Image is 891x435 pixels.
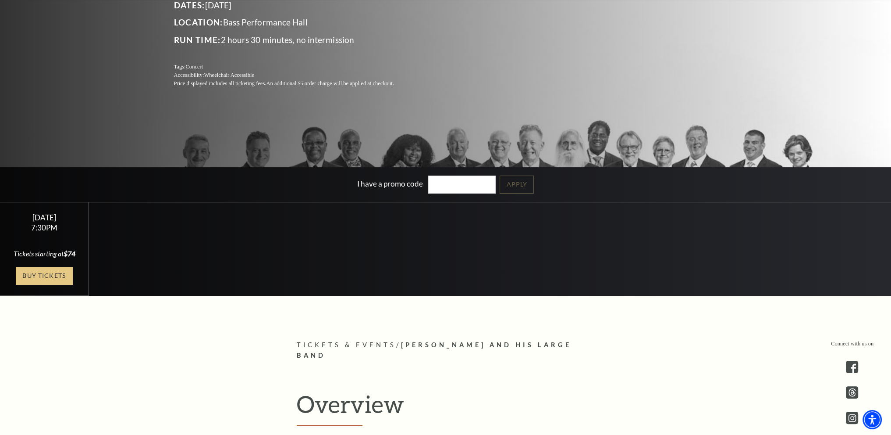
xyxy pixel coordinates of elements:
[297,341,572,360] span: [PERSON_NAME] and his Large Band
[297,390,595,426] h2: Overview
[185,64,203,70] span: Concert
[174,35,221,45] span: Run Time:
[11,213,78,222] div: [DATE]
[174,15,415,29] p: Bass Performance Hall
[297,341,396,349] span: Tickets & Events
[357,179,423,188] label: I have a promo code
[831,340,873,348] p: Connect with us on
[11,249,78,259] div: Tickets starting at
[266,80,394,86] span: An additional $5 order charge will be applied at checkout.
[174,33,415,47] p: 2 hours 30 minutes, no intermission
[16,267,73,285] a: Buy Tickets
[297,340,595,362] p: /
[846,386,858,399] a: threads.com - open in a new tab
[204,72,254,78] span: Wheelchair Accessible
[863,410,882,429] div: Accessibility Menu
[174,71,415,79] p: Accessibility:
[174,17,223,27] span: Location:
[64,249,75,258] span: $74
[174,63,415,71] p: Tags:
[11,224,78,231] div: 7:30PM
[846,361,858,373] a: facebook - open in a new tab
[174,79,415,88] p: Price displayed includes all ticketing fees.
[846,412,858,424] a: instagram - open in a new tab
